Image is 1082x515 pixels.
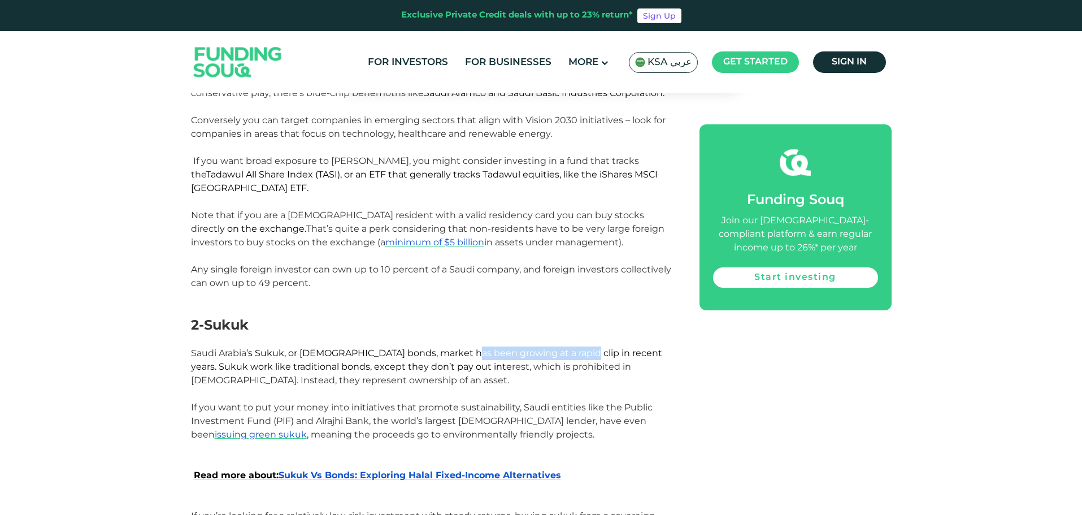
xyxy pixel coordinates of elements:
[191,210,664,248] span: Note that if you are a [DEMOGRAPHIC_DATA] resident with a valid residency card you can buy stocks...
[194,470,279,481] span: Read more about:
[365,53,451,72] a: For Investors
[191,155,658,193] span: If you want broad exposure to [PERSON_NAME], you might consider investing in a fund that tracks the
[813,51,886,73] a: Sign in
[214,223,306,234] span: tly on the exchange.
[191,348,662,372] span: s Sukuk, or [DEMOGRAPHIC_DATA] bonds, market has been growing at a rapid clip in recent years. Su...
[780,147,811,178] img: fsicon
[648,56,692,69] span: KSA عربي
[637,8,681,23] a: Sign Up
[191,264,671,288] span: Any single foreign investor can own up to 10 percent of a Saudi company, and foreign investors co...
[385,237,484,248] a: minimum of $5 billion
[215,429,307,440] a: issuing green sukuk
[832,58,867,66] span: Sign in
[401,9,633,22] div: Exclusive Private Credit deals with up to 23% return*
[194,470,561,481] a: Read more about:Sukuk Vs Bonds: Exploring Halal Fixed-Income Alternatives
[191,348,662,386] span: Saudi Arabia’ rest, which is prohibited in [DEMOGRAPHIC_DATA]. Instead, they represent ownership ...
[191,402,653,440] span: If you want to put your money into initiatives that promote sustainability, Saudi entities like t...
[713,214,878,255] div: Join our [DEMOGRAPHIC_DATA]-compliant platform & earn regular income up to 26%* per year
[182,34,293,91] img: Logo
[194,470,561,481] span: Sukuk Vs Bonds: Exploring Halal Fixed-Income Alternatives
[462,53,554,72] a: For Businesses
[635,57,645,67] img: SA Flag
[191,169,658,193] span: Tadawul All Share Index (TASI), or an ETF that generally tracks Tadawul equities, like the iShare...
[713,267,878,288] a: Start investing
[424,88,664,98] span: Saudi Aramco and Saudi Basic Industries Corporation.
[191,33,666,139] span: The kingdom’s push to move away from oil means enormous growth across myriad sectors. That makes ...
[191,317,249,333] span: 2-Sukuk
[747,194,844,207] span: Funding Souq
[723,58,788,66] span: Get started
[568,58,598,67] span: More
